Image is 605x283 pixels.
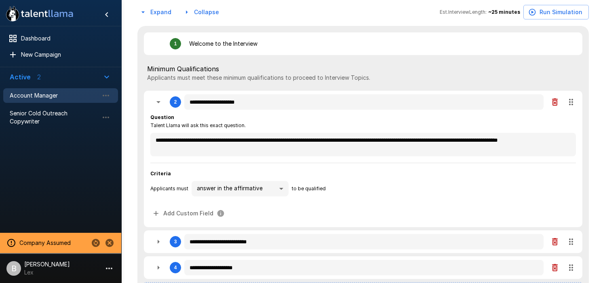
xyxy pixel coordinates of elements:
span: Est. Interview Length: [440,8,487,16]
button: Run Simulation [523,5,589,20]
span: Minimum Qualifications [147,64,579,74]
b: Criteria [150,170,171,177]
div: 3 [174,239,177,245]
button: Expand [137,5,175,20]
span: to be qualified [292,185,326,193]
p: Welcome to the Interview [189,40,257,48]
button: Collapse [181,5,222,20]
button: Add Custom Field [150,206,228,221]
span: Custom fields allow you to automatically extract specific data from candidate responses. [150,206,228,221]
span: Applicants must [150,185,188,193]
div: 1 [174,41,177,47]
div: 3 [144,230,582,253]
div: 4 [144,256,582,279]
p: Applicants must meet these minimum qualifications to proceed to Interview Topics. [147,74,579,82]
b: Question [150,114,174,120]
b: ~ 25 minutes [488,9,520,15]
div: 2 [174,99,177,105]
div: 4 [174,265,177,270]
div: answer in the affirmative [192,181,289,196]
span: Talent Llama will ask this exact question. [150,121,246,130]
